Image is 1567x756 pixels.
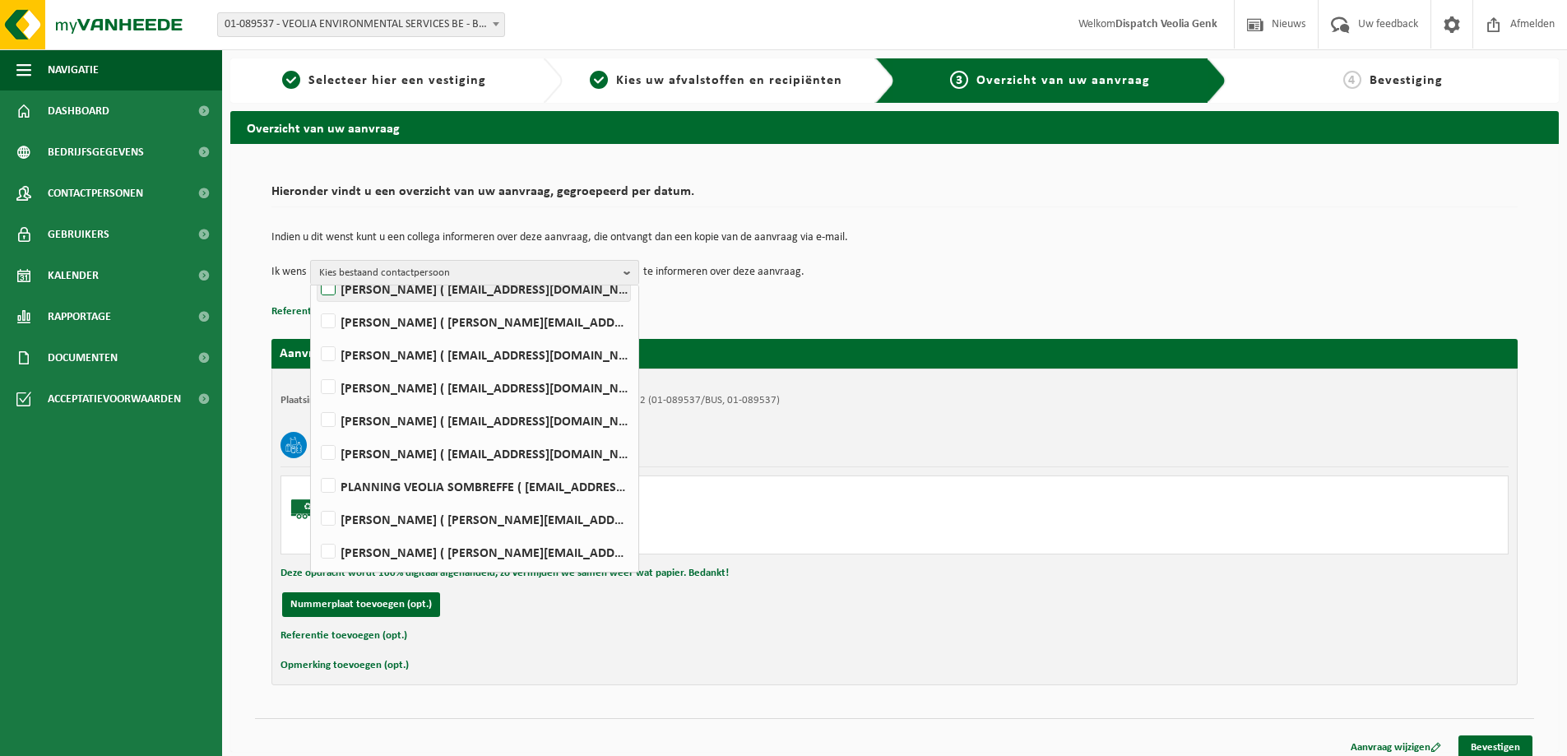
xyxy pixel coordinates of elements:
strong: Aanvraag voor [DATE] [280,347,403,360]
button: Deze opdracht wordt 100% digitaal afgehandeld, zo vermijden we samen weer wat papier. Bedankt! [280,563,729,584]
div: Aantal: 2 [355,532,961,545]
h2: Overzicht van uw aanvraag [230,111,1559,143]
button: Nummerplaat toevoegen (opt.) [282,592,440,617]
span: Kalender [48,255,99,296]
span: Overzicht van uw aanvraag [976,74,1150,87]
div: Zelfaanlevering [355,511,961,524]
button: Kies bestaand contactpersoon [310,260,639,285]
a: 1Selecteer hier een vestiging [239,71,530,90]
span: Selecteer hier een vestiging [308,74,486,87]
label: [PERSON_NAME] ( [EMAIL_ADDRESS][DOMAIN_NAME] ) [318,375,630,400]
label: [PERSON_NAME] ( [EMAIL_ADDRESS][DOMAIN_NAME] ) [318,408,630,433]
span: 4 [1343,71,1361,89]
p: Ik wens [271,260,306,285]
span: 01-089537 - VEOLIA ENVIRONMENTAL SERVICES BE - BEERSE [217,12,505,37]
label: PLANNING VEOLIA SOMBREFFE ( [EMAIL_ADDRESS][DOMAIN_NAME] ) [318,474,630,499]
button: Opmerking toevoegen (opt.) [280,655,409,676]
button: Referentie toevoegen (opt.) [271,301,398,322]
span: Contactpersonen [48,173,143,214]
span: Bevestiging [1370,74,1443,87]
span: Bedrijfsgegevens [48,132,144,173]
strong: Plaatsingsadres: [280,395,352,406]
button: Referentie toevoegen (opt.) [280,625,407,647]
label: [PERSON_NAME] ( [PERSON_NAME][EMAIL_ADDRESS][DOMAIN_NAME] ) [318,507,630,531]
span: Documenten [48,337,118,378]
span: 2 [590,71,608,89]
h2: Hieronder vindt u een overzicht van uw aanvraag, gegroepeerd per datum. [271,185,1518,207]
span: 01-089537 - VEOLIA ENVIRONMENTAL SERVICES BE - BEERSE [218,13,504,36]
span: Dashboard [48,90,109,132]
span: Acceptatievoorwaarden [48,378,181,420]
label: [PERSON_NAME] ( [EMAIL_ADDRESS][DOMAIN_NAME] ) [318,441,630,466]
span: Kies uw afvalstoffen en recipiënten [616,74,842,87]
span: Gebruikers [48,214,109,255]
span: 1 [282,71,300,89]
span: Kies bestaand contactpersoon [319,261,617,285]
p: te informeren over deze aanvraag. [643,260,804,285]
label: [PERSON_NAME] ( [EMAIL_ADDRESS][DOMAIN_NAME] ) [318,276,630,301]
label: [PERSON_NAME] ( [EMAIL_ADDRESS][DOMAIN_NAME] ) [318,342,630,367]
img: BL-SO-LV.png [290,485,339,534]
p: Indien u dit wenst kunt u een collega informeren over deze aanvraag, die ontvangt dan een kopie v... [271,232,1518,243]
span: 3 [950,71,968,89]
label: [PERSON_NAME] ( [PERSON_NAME][EMAIL_ADDRESS][DOMAIN_NAME] ) [318,309,630,334]
a: 2Kies uw afvalstoffen en recipiënten [571,71,862,90]
label: [PERSON_NAME] ( [PERSON_NAME][EMAIL_ADDRESS][DOMAIN_NAME] ) [318,540,630,564]
span: Navigatie [48,49,99,90]
strong: Dispatch Veolia Genk [1115,18,1217,30]
span: Rapportage [48,296,111,337]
